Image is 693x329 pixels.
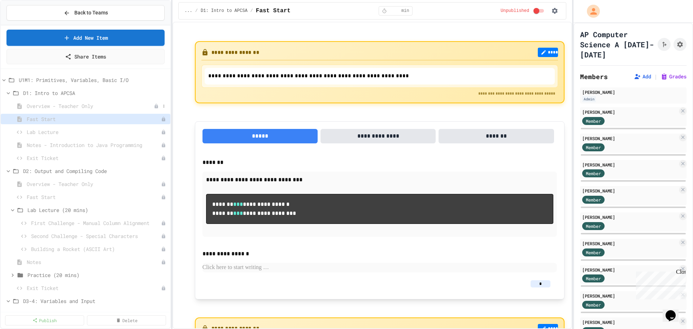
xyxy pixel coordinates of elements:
[6,30,165,46] a: Add New Item
[31,232,161,240] span: Second Challenge - Special Characters
[27,271,167,279] span: Practice (20 mins)
[27,154,161,162] span: Exit Ticket
[161,143,166,148] div: Unpublished
[184,8,192,14] span: ...
[161,182,166,187] div: Unpublished
[582,187,678,194] div: [PERSON_NAME]
[580,72,608,82] h2: Members
[201,8,248,14] span: D1: Intro to APCSA
[195,8,198,14] span: /
[501,8,529,14] span: Unpublished
[658,38,671,51] button: Click to see fork details
[582,96,596,102] div: Admin
[586,275,601,282] span: Member
[87,315,166,325] a: Delete
[154,104,159,109] div: Unpublished
[582,161,678,168] div: [PERSON_NAME]
[161,260,166,265] div: Unpublished
[250,8,253,14] span: /
[582,135,678,142] div: [PERSON_NAME]
[580,29,655,60] h1: AP Computer Science A [DATE]-[DATE]
[6,49,165,64] a: Share Items
[19,76,167,84] span: U1M1: Primitives, Variables, Basic I/O
[27,115,161,123] span: Fast Start
[161,234,166,239] div: Unpublished
[586,223,601,229] span: Member
[27,258,161,266] span: Notes
[161,221,166,226] div: Unpublished
[27,128,161,136] span: Lab Lecture
[161,156,166,161] div: Unpublished
[579,3,602,20] div: My Account
[633,269,686,299] iframe: chat widget
[582,89,684,95] div: [PERSON_NAME]
[23,89,167,97] span: D1: Intro to APCSA
[31,219,161,227] span: First Challenge - Manual Column Alignment
[401,8,409,14] span: min
[582,214,678,220] div: [PERSON_NAME]
[582,109,678,115] div: [PERSON_NAME]
[582,319,678,325] div: [PERSON_NAME]
[582,293,678,299] div: [PERSON_NAME]
[23,297,167,305] span: D3-4: Variables and Input
[23,167,167,175] span: D2: Output and Compiling Code
[161,117,166,122] div: Unpublished
[634,73,651,80] button: Add
[160,103,167,110] button: More options
[5,315,84,325] a: Publish
[27,284,161,292] span: Exit Ticket
[27,206,167,214] span: Lab Lecture (20 mins)
[586,196,601,203] span: Member
[161,195,166,200] div: Unpublished
[27,102,154,110] span: Overview - Teacher Only
[161,130,166,135] div: Unpublished
[161,286,166,291] div: Unpublished
[586,302,601,308] span: Member
[6,5,165,21] button: Back to Teams
[27,141,161,149] span: Notes - Introduction to Java Programming
[654,72,658,81] span: |
[3,3,50,46] div: Chat with us now!Close
[582,240,678,247] div: [PERSON_NAME]
[161,247,166,252] div: Unpublished
[582,267,678,273] div: [PERSON_NAME]
[74,9,108,17] span: Back to Teams
[586,144,601,151] span: Member
[31,245,161,253] span: Building a Rocket (ASCII Art)
[586,170,601,177] span: Member
[674,38,687,51] button: Assignment Settings
[586,118,601,124] span: Member
[256,7,291,15] span: Fast Start
[27,193,161,201] span: Fast Start
[661,73,687,80] button: Grades
[586,249,601,256] span: Member
[27,180,161,188] span: Overview - Teacher Only
[663,300,686,322] iframe: chat widget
